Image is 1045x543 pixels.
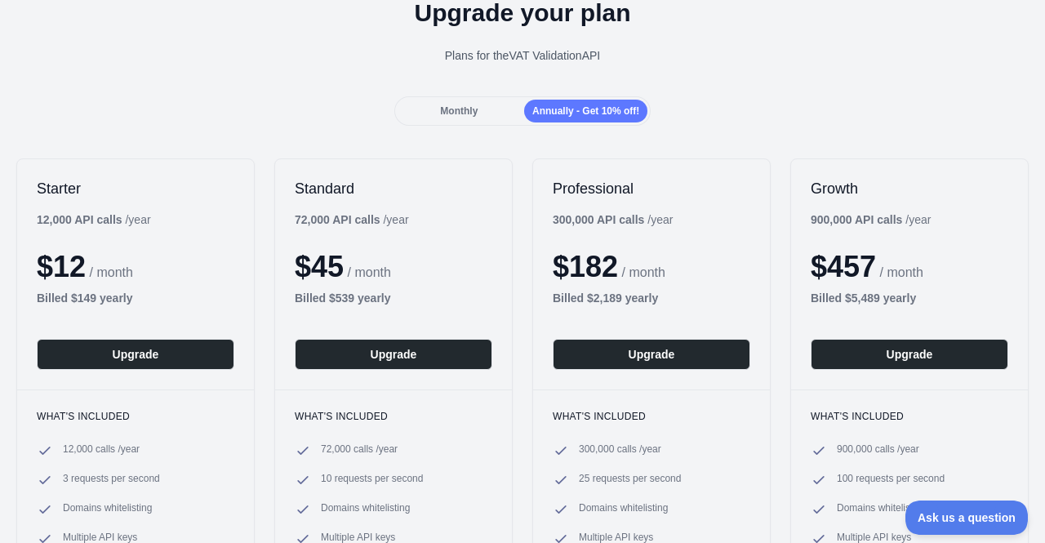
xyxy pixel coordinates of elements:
span: $ 457 [811,250,876,283]
button: Upgrade [553,339,750,370]
span: / month [622,265,665,279]
b: Billed $ 5,489 yearly [811,292,916,305]
button: Upgrade [295,339,492,370]
button: Upgrade [811,339,1008,370]
span: / month [348,265,391,279]
b: Billed $ 2,189 yearly [553,292,658,305]
span: $ 182 [553,250,618,283]
iframe: Toggle Customer Support [905,501,1029,535]
span: / month [880,265,923,279]
b: Billed $ 539 yearly [295,292,391,305]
